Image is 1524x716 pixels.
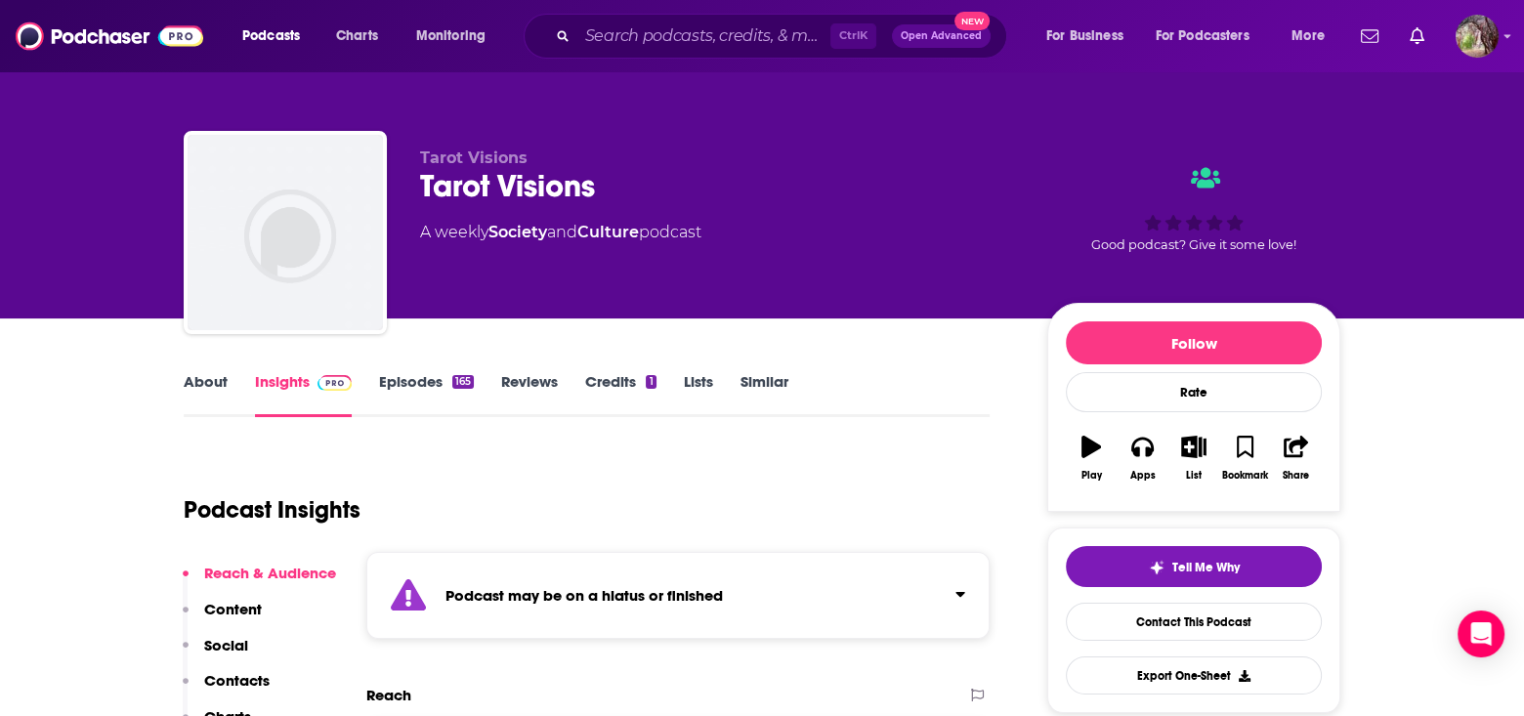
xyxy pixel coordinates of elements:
div: Bookmark [1222,470,1268,482]
button: Follow [1066,321,1322,364]
p: Social [204,636,248,654]
a: Lists [684,372,713,417]
p: Contacts [204,671,270,690]
button: Share [1271,423,1322,493]
div: Rate [1066,372,1322,412]
button: open menu [1278,21,1349,52]
button: List [1168,423,1219,493]
div: Apps [1130,470,1156,482]
button: Apps [1117,423,1167,493]
button: Contacts [183,671,270,707]
img: tell me why sparkle [1149,560,1164,575]
span: Good podcast? Give it some love! [1091,237,1296,252]
a: Episodes165 [379,372,474,417]
span: Monitoring [416,22,486,50]
img: Podchaser Pro [317,375,352,391]
p: Content [204,600,262,618]
button: Content [183,600,262,636]
div: Share [1283,470,1309,482]
img: Tarot Visions [188,135,383,330]
span: Logged in as MSanz [1456,15,1499,58]
button: Play [1066,423,1117,493]
a: Charts [323,21,390,52]
span: For Podcasters [1156,22,1249,50]
button: Open AdvancedNew [892,24,991,48]
a: Credits1 [585,372,656,417]
a: Reviews [501,372,558,417]
img: User Profile [1456,15,1499,58]
a: About [184,372,228,417]
a: Show notifications dropdown [1402,20,1432,53]
div: List [1186,470,1202,482]
span: New [954,12,990,30]
button: open menu [229,21,325,52]
section: Click to expand status details [366,552,990,639]
span: and [547,223,577,241]
button: Social [183,636,248,672]
a: Similar [741,372,788,417]
input: Search podcasts, credits, & more... [577,21,830,52]
div: Good podcast? Give it some love! [1047,148,1340,270]
button: Reach & Audience [183,564,336,600]
span: Podcasts [242,22,300,50]
div: A weekly podcast [420,221,701,244]
p: Reach & Audience [204,564,336,582]
button: open menu [1143,21,1278,52]
span: For Business [1046,22,1123,50]
span: Ctrl K [830,23,876,49]
span: Tell Me Why [1172,560,1240,575]
a: Society [488,223,547,241]
button: Export One-Sheet [1066,656,1322,695]
span: Charts [336,22,378,50]
a: Show notifications dropdown [1353,20,1386,53]
h2: Reach [366,686,411,704]
div: Play [1081,470,1102,482]
span: Tarot Visions [420,148,528,167]
button: open menu [402,21,511,52]
a: Culture [577,223,639,241]
span: Open Advanced [901,31,982,41]
h1: Podcast Insights [184,495,360,525]
strong: Podcast may be on a hiatus or finished [445,586,723,605]
button: Show profile menu [1456,15,1499,58]
span: More [1291,22,1325,50]
button: Bookmark [1219,423,1270,493]
img: Podchaser - Follow, Share and Rate Podcasts [16,18,203,55]
a: Contact This Podcast [1066,603,1322,641]
div: Search podcasts, credits, & more... [542,14,1026,59]
a: InsightsPodchaser Pro [255,372,352,417]
button: tell me why sparkleTell Me Why [1066,546,1322,587]
div: Open Intercom Messenger [1458,611,1504,657]
button: open menu [1033,21,1148,52]
div: 1 [646,375,656,389]
div: 165 [452,375,474,389]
